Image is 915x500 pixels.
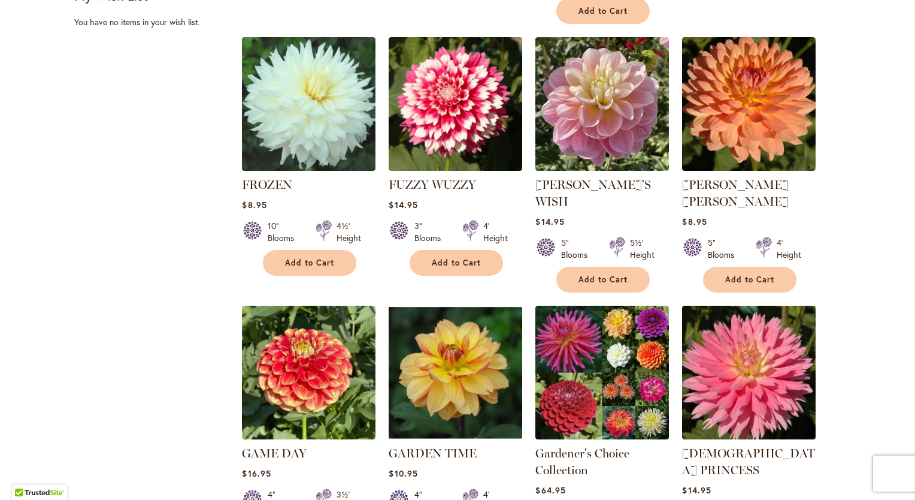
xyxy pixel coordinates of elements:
span: Add to Cart [578,6,628,16]
span: Add to Cart [285,258,334,268]
button: Add to Cart [263,250,356,276]
div: 5½' Height [630,237,655,261]
a: Gardener's Choice Collection [535,446,629,477]
a: FUZZY WUZZY [389,162,522,173]
img: Gardener's Choice Collection [535,306,669,439]
a: GAME DAY [242,430,375,442]
img: GAY PRINCESS [682,306,816,439]
span: $8.95 [682,216,707,227]
div: 3" Blooms [414,220,448,244]
a: FUZZY WUZZY [389,177,476,192]
div: 5" Blooms [708,237,741,261]
div: 10" Blooms [268,220,301,244]
div: You have no items in your wish list. [74,16,234,28]
a: Gabbie's Wish [535,162,669,173]
a: Gardener's Choice Collection [535,430,669,442]
span: $14.95 [682,484,711,496]
div: 5" Blooms [561,237,595,261]
span: $10.95 [389,468,417,479]
div: 4' Height [777,237,801,261]
a: Frozen [242,162,375,173]
a: [DEMOGRAPHIC_DATA] PRINCESS [682,446,815,477]
img: Frozen [242,37,375,171]
a: [PERSON_NAME] [PERSON_NAME] [682,177,789,209]
iframe: Launch Accessibility Center [9,457,43,491]
span: $14.95 [535,216,564,227]
a: GARDEN TIME [389,430,522,442]
img: FUZZY WUZZY [389,37,522,171]
a: [PERSON_NAME]'S WISH [535,177,651,209]
span: $14.95 [389,199,417,210]
div: 4½' Height [337,220,361,244]
button: Add to Cart [703,267,796,293]
img: GARDEN TIME [389,306,522,439]
a: GAME DAY [242,446,307,460]
span: Add to Cart [725,275,774,285]
div: 4' Height [483,220,508,244]
img: GABRIELLE MARIE [682,37,816,171]
img: GAME DAY [242,306,375,439]
span: $16.95 [242,468,271,479]
a: GABRIELLE MARIE [682,162,816,173]
span: $64.95 [535,484,565,496]
a: GARDEN TIME [389,446,477,460]
span: Add to Cart [432,258,481,268]
img: Gabbie's Wish [535,37,669,171]
span: Add to Cart [578,275,628,285]
button: Add to Cart [556,267,650,293]
button: Add to Cart [410,250,503,276]
span: $8.95 [242,199,266,210]
a: FROZEN [242,177,292,192]
a: GAY PRINCESS [682,430,816,442]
